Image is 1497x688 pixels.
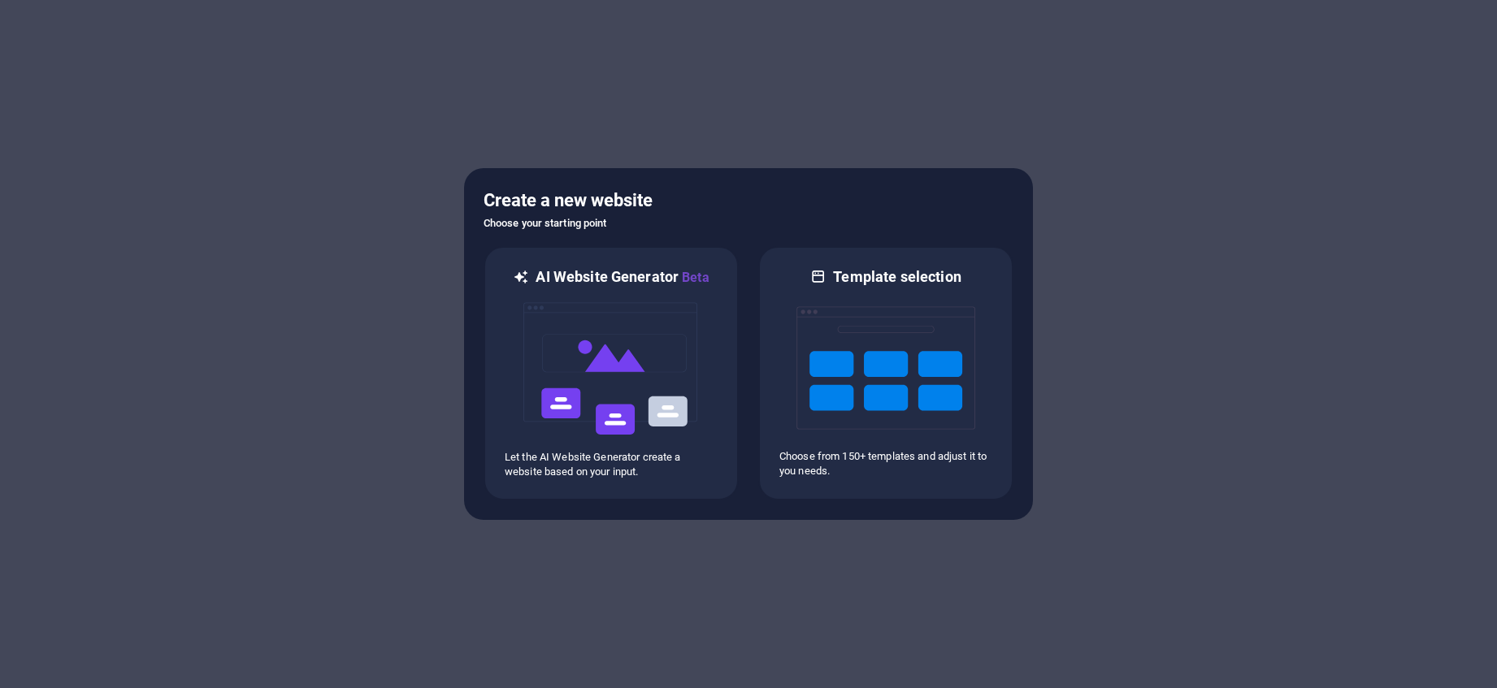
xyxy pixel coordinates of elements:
[779,449,992,478] p: Choose from 150+ templates and adjust it to you needs.
[484,188,1013,214] h5: Create a new website
[536,267,709,288] h6: AI Website Generator
[484,246,739,500] div: AI Website GeneratorBetaaiLet the AI Website Generator create a website based on your input.
[679,270,709,285] span: Beta
[522,288,701,450] img: ai
[484,214,1013,233] h6: Choose your starting point
[833,267,961,287] h6: Template selection
[758,246,1013,500] div: Template selectionChoose from 150+ templates and adjust it to you needs.
[505,450,718,479] p: Let the AI Website Generator create a website based on your input.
